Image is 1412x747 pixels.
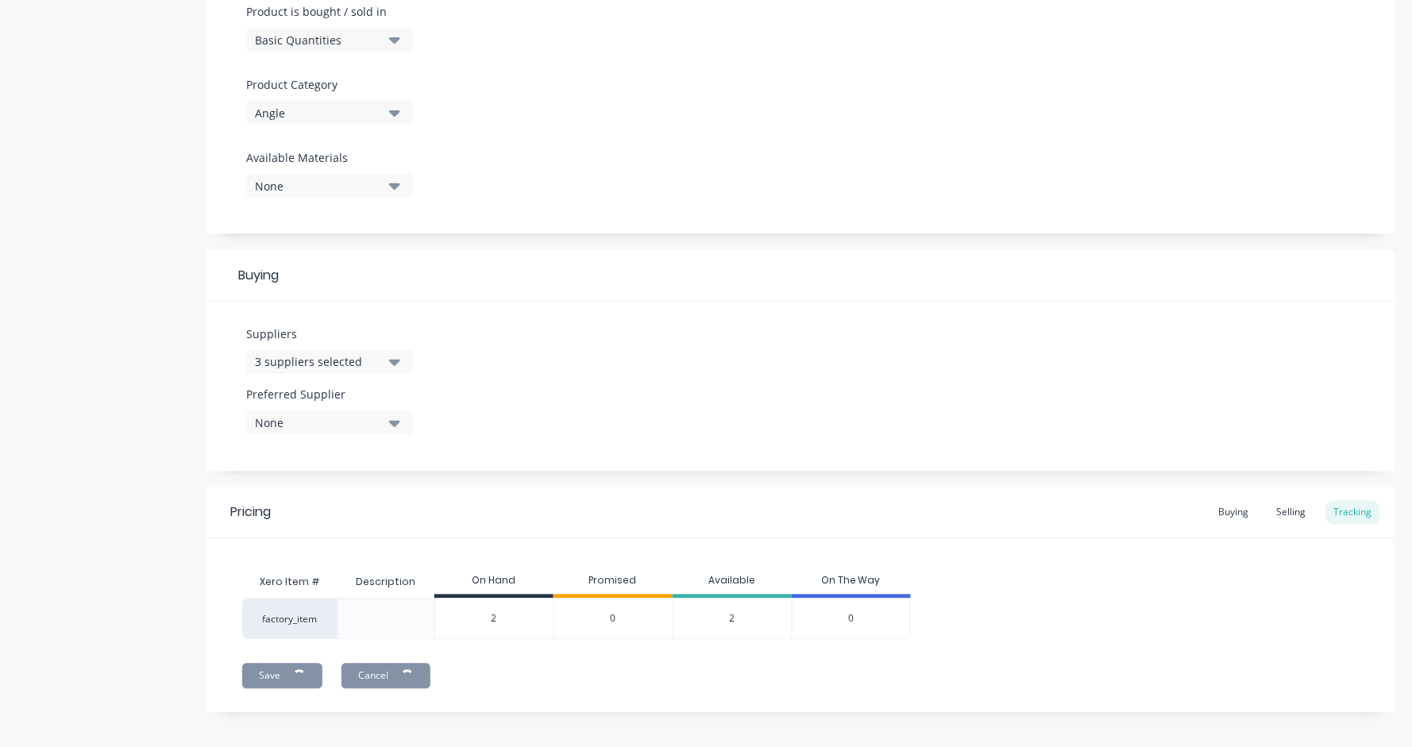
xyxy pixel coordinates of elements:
[1269,501,1314,525] div: Selling
[230,503,271,522] div: Pricing
[1211,501,1257,525] div: Buying
[848,612,854,626] span: 0
[611,612,616,626] span: 0
[246,3,405,20] label: Product is bought / sold in
[246,28,413,52] button: Basic Quantities
[246,174,413,198] button: None
[434,567,554,599] div: On Hand
[246,325,413,342] label: Suppliers
[255,415,382,432] div: None
[242,664,322,689] button: Save
[673,567,792,599] div: Available
[435,599,554,639] div: 2
[255,105,382,121] div: Angle
[255,32,382,48] div: Basic Quantities
[246,76,405,93] label: Product Category
[673,599,792,640] div: 2
[242,567,338,599] div: Xero Item #
[206,250,1396,302] div: Buying
[246,387,413,403] label: Preferred Supplier
[246,350,413,374] button: 3 suppliers selected
[246,101,413,125] button: Angle
[343,563,428,603] div: Description
[255,354,382,371] div: 3 suppliers selected
[246,411,413,435] button: None
[554,567,673,599] div: Promised
[246,149,413,166] label: Available Materials
[242,599,338,640] div: factory_item
[792,567,911,599] div: On The Way
[341,664,430,689] button: Cancel
[255,178,382,194] div: None
[1326,501,1380,525] div: Tracking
